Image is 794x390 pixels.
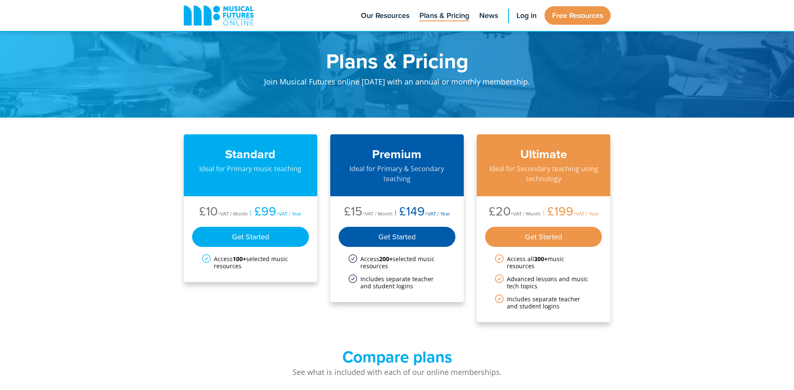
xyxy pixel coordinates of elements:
span: News [479,10,498,21]
div: Get Started [485,227,602,247]
p: Join Musical Futures online [DATE] with an annual or monthly membership. [234,71,560,97]
li: Includes separate teacher and student logins [349,275,446,290]
span: Plans & Pricing [419,10,469,21]
li: Access all music resources [495,255,592,269]
span: Our Resources [361,10,409,21]
span: +VAT / Year [573,210,599,217]
p: Ideal for Secondary teaching using technology [485,164,602,184]
p: Ideal for Primary & Secondary teaching [339,164,456,184]
h3: Premium [339,147,456,162]
span: +VAT / Month [362,210,393,217]
li: £199 [541,205,599,220]
li: £15 [344,205,393,220]
strong: 100+ [233,255,246,263]
li: Access selected music resources [349,255,446,269]
p: Ideal for Primary music teaching [192,164,309,174]
h3: Ultimate [485,147,602,162]
span: Log in [516,10,537,21]
h2: Compare plans [184,347,611,367]
span: +VAT / Year [276,210,301,217]
li: £10 [199,205,248,220]
li: £20 [489,205,541,220]
span: +VAT / Year [425,210,450,217]
li: Access selected music resources [202,255,299,269]
h3: Standard [192,147,309,162]
li: Includes separate teacher and student logins [495,295,592,310]
p: See what is included with each of our online memberships. [184,367,611,378]
a: Free Resources [545,6,611,25]
strong: 200+ [379,255,393,263]
li: Advanced lessons and music tech topics [495,275,592,290]
strong: 300+ [534,255,547,263]
li: £149 [393,205,450,220]
div: Get Started [339,227,456,247]
div: Get Started [192,227,309,247]
li: £99 [248,205,301,220]
span: +VAT / Month [218,210,248,217]
span: +VAT / Month [511,210,541,217]
h1: Plans & Pricing [234,50,560,71]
